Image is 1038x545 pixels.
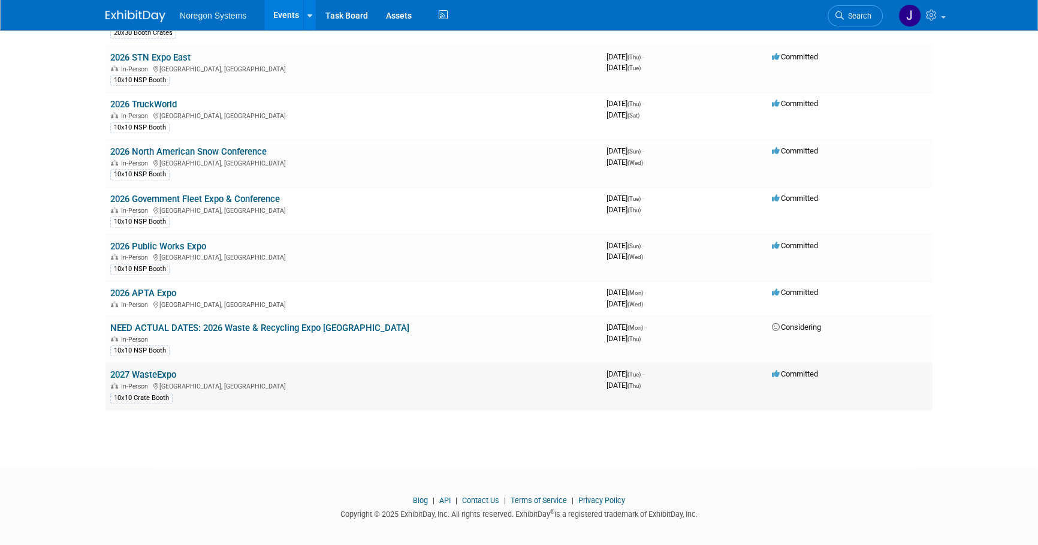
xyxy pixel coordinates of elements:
[772,241,818,250] span: Committed
[110,52,191,63] a: 2026 STN Expo East
[413,496,428,505] a: Blog
[627,195,641,202] span: (Tue)
[606,52,644,61] span: [DATE]
[452,496,460,505] span: |
[606,381,641,390] span: [DATE]
[110,369,176,380] a: 2027 WasteExpo
[121,383,152,390] span: In-Person
[110,393,173,404] div: 10x10 Crate Booth
[110,264,170,275] div: 10x10 NSP Booth
[606,146,644,155] span: [DATE]
[642,52,644,61] span: -
[627,301,643,308] span: (Wed)
[627,383,641,389] span: (Thu)
[110,323,409,333] a: NEED ACTUAL DATES: 2026 Waste & Recycling Expo [GEOGRAPHIC_DATA]
[642,146,644,155] span: -
[501,496,509,505] span: |
[772,146,818,155] span: Committed
[111,112,118,118] img: In-Person Event
[772,369,818,378] span: Committed
[627,243,641,249] span: (Sun)
[642,241,644,250] span: -
[511,496,567,505] a: Terms of Service
[606,205,641,214] span: [DATE]
[110,169,170,180] div: 10x10 NSP Booth
[606,194,644,203] span: [DATE]
[121,336,152,344] span: In-Person
[180,11,246,20] span: Noregon Systems
[606,288,647,297] span: [DATE]
[772,288,818,297] span: Committed
[110,64,597,73] div: [GEOGRAPHIC_DATA], [GEOGRAPHIC_DATA]
[111,383,118,389] img: In-Person Event
[606,63,641,72] span: [DATE]
[121,112,152,120] span: In-Person
[110,158,597,167] div: [GEOGRAPHIC_DATA], [GEOGRAPHIC_DATA]
[772,194,818,203] span: Committed
[772,52,818,61] span: Committed
[110,122,170,133] div: 10x10 NSP Booth
[627,65,641,71] span: (Tue)
[606,369,644,378] span: [DATE]
[642,369,644,378] span: -
[121,254,152,261] span: In-Person
[110,28,176,38] div: 20x30 Booth Crates
[110,75,170,86] div: 10x10 NSP Booth
[110,252,597,261] div: [GEOGRAPHIC_DATA], [GEOGRAPHIC_DATA]
[772,99,818,108] span: Committed
[627,101,641,107] span: (Thu)
[110,288,176,299] a: 2026 APTA Expo
[110,381,597,390] div: [GEOGRAPHIC_DATA], [GEOGRAPHIC_DATA]
[569,496,577,505] span: |
[606,334,641,343] span: [DATE]
[111,159,118,165] img: In-Person Event
[642,194,644,203] span: -
[110,345,170,356] div: 10x10 NSP Booth
[121,207,152,215] span: In-Person
[627,112,639,119] span: (Sat)
[606,158,643,167] span: [DATE]
[110,194,280,204] a: 2026 Government Fleet Expo & Conference
[606,99,644,108] span: [DATE]
[121,65,152,73] span: In-Person
[121,301,152,309] span: In-Person
[844,11,871,20] span: Search
[430,496,437,505] span: |
[110,110,597,120] div: [GEOGRAPHIC_DATA], [GEOGRAPHIC_DATA]
[627,336,641,342] span: (Thu)
[898,4,921,27] img: Johana Gil
[439,496,451,505] a: API
[627,290,643,296] span: (Mon)
[606,110,639,119] span: [DATE]
[105,10,165,22] img: ExhibitDay
[550,508,554,515] sup: ®
[606,299,643,308] span: [DATE]
[110,146,267,157] a: 2026 North American Snow Conference
[110,241,206,252] a: 2026 Public Works Expo
[110,205,597,215] div: [GEOGRAPHIC_DATA], [GEOGRAPHIC_DATA]
[627,324,643,331] span: (Mon)
[606,241,644,250] span: [DATE]
[578,496,625,505] a: Privacy Policy
[645,323,647,332] span: -
[111,301,118,307] img: In-Person Event
[828,5,883,26] a: Search
[110,99,177,110] a: 2026 TruckWorld
[111,336,118,342] img: In-Person Event
[606,252,643,261] span: [DATE]
[627,159,643,166] span: (Wed)
[111,254,118,260] img: In-Person Event
[642,99,644,108] span: -
[627,207,641,213] span: (Thu)
[121,159,152,167] span: In-Person
[627,254,643,260] span: (Wed)
[645,288,647,297] span: -
[110,216,170,227] div: 10x10 NSP Booth
[111,65,118,71] img: In-Person Event
[627,54,641,61] span: (Thu)
[627,371,641,378] span: (Tue)
[627,148,641,155] span: (Sun)
[110,299,597,309] div: [GEOGRAPHIC_DATA], [GEOGRAPHIC_DATA]
[606,323,647,332] span: [DATE]
[111,207,118,213] img: In-Person Event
